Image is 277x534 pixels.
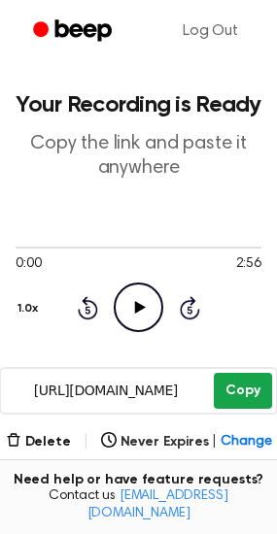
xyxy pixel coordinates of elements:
[214,373,271,409] button: Copy
[87,489,228,520] a: [EMAIL_ADDRESS][DOMAIN_NAME]
[212,432,217,452] span: |
[83,430,89,453] span: |
[19,13,129,50] a: Beep
[221,432,271,452] span: Change
[16,292,45,325] button: 1.0x
[6,432,71,452] button: Delete
[101,432,272,452] button: Never Expires|Change
[16,132,261,181] p: Copy the link and paste it anywhere
[12,488,265,522] span: Contact us
[16,93,261,117] h1: Your Recording is Ready
[236,254,261,275] span: 2:56
[16,254,41,275] span: 0:00
[163,8,258,54] a: Log Out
